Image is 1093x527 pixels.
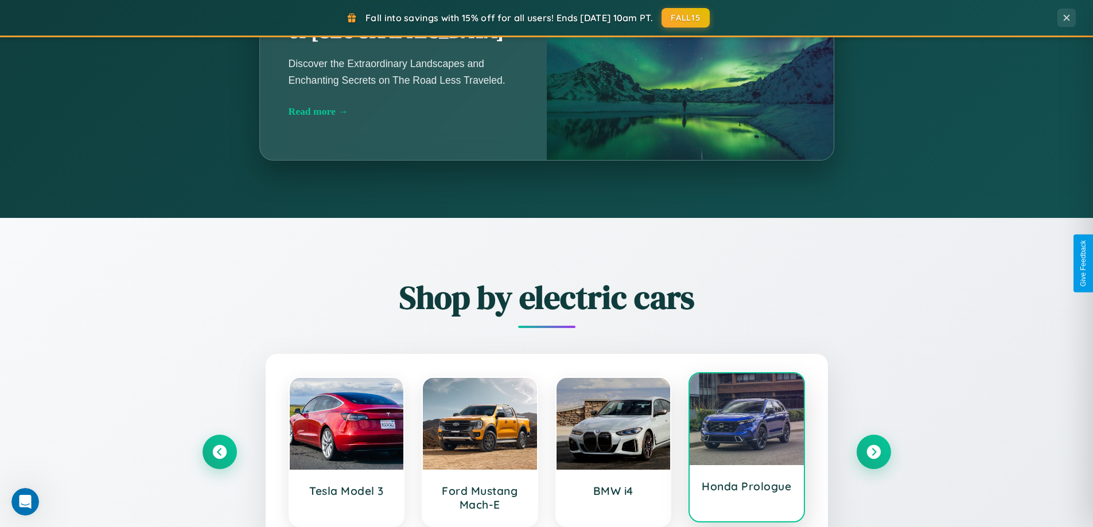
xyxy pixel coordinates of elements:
[11,488,39,516] iframe: Intercom live chat
[301,484,392,498] h3: Tesla Model 3
[1079,240,1087,287] div: Give Feedback
[289,56,518,88] p: Discover the Extraordinary Landscapes and Enchanting Secrets on The Road Less Traveled.
[662,8,710,28] button: FALL15
[365,12,653,24] span: Fall into savings with 15% off for all users! Ends [DATE] 10am PT.
[289,106,518,118] div: Read more →
[568,484,659,498] h3: BMW i4
[434,484,526,512] h3: Ford Mustang Mach-E
[701,479,792,493] h3: Honda Prologue
[203,275,891,319] h2: Shop by electric cars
